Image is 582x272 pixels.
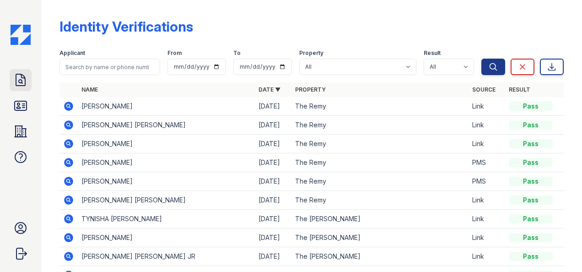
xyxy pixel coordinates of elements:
td: The Remy [291,153,469,172]
td: Link [469,135,505,153]
td: Link [469,210,505,228]
td: PMS [469,172,505,191]
td: Link [469,191,505,210]
td: [PERSON_NAME] [78,228,255,247]
td: [PERSON_NAME] [PERSON_NAME] JR [78,247,255,266]
td: [DATE] [255,247,291,266]
td: Link [469,97,505,116]
td: [DATE] [255,97,291,116]
img: CE_Icon_Blue-c292c112584629df590d857e76928e9f676e5b41ef8f769ba2f05ee15b207248.png [11,25,31,45]
td: [DATE] [255,228,291,247]
label: Applicant [59,49,85,57]
td: [PERSON_NAME] [78,97,255,116]
td: The Remy [291,172,469,191]
div: Pass [509,252,553,261]
td: The [PERSON_NAME] [291,210,469,228]
a: Result [509,86,530,93]
div: Pass [509,196,553,205]
td: [PERSON_NAME] [78,153,255,172]
div: Identity Verifications [59,18,193,35]
label: Result [424,49,441,57]
td: [DATE] [255,153,291,172]
td: [DATE] [255,191,291,210]
td: PMS [469,153,505,172]
input: Search by name or phone number [59,59,160,75]
a: Source [472,86,496,93]
div: Pass [509,214,553,223]
td: [PERSON_NAME] [78,172,255,191]
div: Pass [509,177,553,186]
td: Link [469,247,505,266]
td: TYNISHA [PERSON_NAME] [78,210,255,228]
label: Property [299,49,323,57]
td: [DATE] [255,135,291,153]
td: The Remy [291,191,469,210]
label: To [233,49,241,57]
td: [DATE] [255,172,291,191]
td: [PERSON_NAME] [PERSON_NAME] [78,191,255,210]
label: From [167,49,182,57]
td: [PERSON_NAME] [PERSON_NAME] [78,116,255,135]
td: The [PERSON_NAME] [291,228,469,247]
td: Link [469,228,505,247]
td: The [PERSON_NAME] [291,247,469,266]
div: Pass [509,102,553,111]
td: The Remy [291,97,469,116]
td: The Remy [291,135,469,153]
a: Name [81,86,98,93]
a: Property [295,86,326,93]
td: [PERSON_NAME] [78,135,255,153]
td: Link [469,116,505,135]
div: Pass [509,139,553,148]
div: Pass [509,158,553,167]
td: [DATE] [255,210,291,228]
td: The Remy [291,116,469,135]
div: Pass [509,233,553,242]
a: Date ▼ [259,86,280,93]
td: [DATE] [255,116,291,135]
div: Pass [509,120,553,130]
